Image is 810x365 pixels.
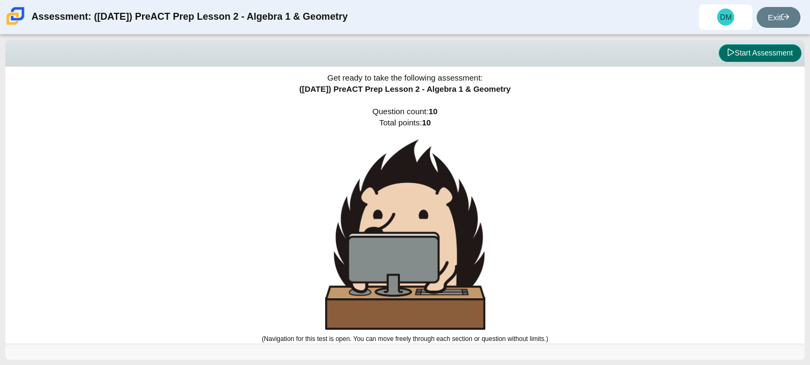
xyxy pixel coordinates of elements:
[4,20,27,29] a: Carmen School of Science & Technology
[720,13,732,21] span: DM
[327,73,483,82] span: Get ready to take the following assessment:
[262,107,548,343] span: Question count: Total points:
[422,118,431,127] b: 10
[429,107,438,116] b: 10
[4,5,27,27] img: Carmen School of Science & Technology
[300,84,511,93] span: ([DATE]) PreACT Prep Lesson 2 - Algebra 1 & Geometry
[325,139,485,330] img: hedgehog-behind-computer-large.png
[262,335,548,343] small: (Navigation for this test is open. You can move freely through each section or question without l...
[719,44,801,62] button: Start Assessment
[32,4,348,30] div: Assessment: ([DATE]) PreACT Prep Lesson 2 - Algebra 1 & Geometry
[757,7,800,28] a: Exit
